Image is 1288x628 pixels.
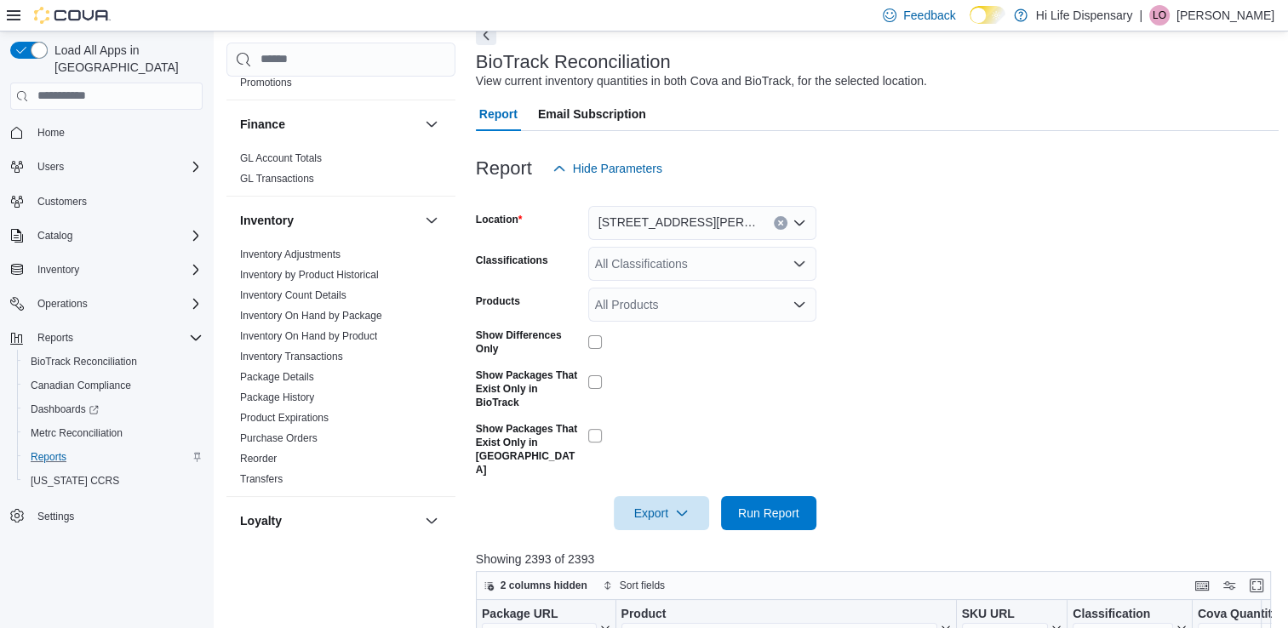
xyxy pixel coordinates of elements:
[31,260,86,280] button: Inventory
[476,158,532,179] h3: Report
[24,375,138,396] a: Canadian Compliance
[31,191,203,212] span: Customers
[793,257,806,271] button: Open list of options
[476,254,548,267] label: Classifications
[240,512,418,529] button: Loyalty
[573,160,662,177] span: Hide Parameters
[538,97,646,131] span: Email Subscription
[37,229,72,243] span: Catalog
[31,226,79,246] button: Catalog
[240,116,285,133] h3: Finance
[793,216,806,230] button: Open list of options
[240,248,341,261] span: Inventory Adjustments
[240,212,418,229] button: Inventory
[479,97,518,131] span: Report
[24,423,203,443] span: Metrc Reconciliation
[1219,575,1239,596] button: Display options
[240,391,314,403] a: Package History
[476,213,523,226] label: Location
[476,294,520,308] label: Products
[226,545,455,592] div: Loyalty
[240,350,343,363] span: Inventory Transactions
[1036,5,1133,26] p: Hi Life Dispensary
[240,212,294,229] h3: Inventory
[240,351,343,363] a: Inventory Transactions
[3,120,209,145] button: Home
[1192,575,1212,596] button: Keyboard shortcuts
[31,191,94,212] a: Customers
[240,453,277,465] a: Reorder
[240,288,346,302] span: Inventory Count Details
[903,7,955,24] span: Feedback
[3,155,209,179] button: Users
[3,503,209,528] button: Settings
[476,52,671,72] h3: BioTrack Reconciliation
[31,355,137,368] span: BioTrack Reconciliation
[24,471,203,491] span: Washington CCRS
[240,152,322,164] a: GL Account Totals
[240,329,377,343] span: Inventory On Hand by Product
[240,310,382,322] a: Inventory On Hand by Package
[240,412,329,424] a: Product Expirations
[24,447,73,467] a: Reports
[37,510,74,523] span: Settings
[24,423,129,443] a: Metrc Reconciliation
[1176,5,1274,26] p: [PERSON_NAME]
[17,397,209,421] a: Dashboards
[476,368,581,409] label: Show Packages That Exist Only in BioTrack
[240,248,341,260] a: Inventory Adjustments
[37,297,88,311] span: Operations
[17,374,209,397] button: Canadian Compliance
[240,173,314,185] a: GL Transactions
[476,422,581,477] label: Show Packages That Exist Only in [GEOGRAPHIC_DATA]
[31,505,203,526] span: Settings
[31,402,99,416] span: Dashboards
[240,268,379,282] span: Inventory by Product Historical
[240,76,292,89] span: Promotions
[31,260,203,280] span: Inventory
[482,606,597,622] div: Package URL
[240,289,346,301] a: Inventory Count Details
[226,244,455,496] div: Inventory
[34,7,111,24] img: Cova
[17,350,209,374] button: BioTrack Reconciliation
[421,210,442,231] button: Inventory
[37,126,65,140] span: Home
[24,351,203,372] span: BioTrack Reconciliation
[240,452,277,465] span: Reorder
[240,512,282,529] h3: Loyalty
[37,160,64,174] span: Users
[31,226,203,246] span: Catalog
[1153,5,1166,26] span: LO
[240,473,283,485] a: Transfers
[793,298,806,311] button: Open list of options
[24,447,203,467] span: Reports
[24,375,203,396] span: Canadian Compliance
[961,606,1048,622] div: SKU URL
[240,309,382,323] span: Inventory On Hand by Package
[240,472,283,486] span: Transfers
[31,328,203,348] span: Reports
[240,269,379,281] a: Inventory by Product Historical
[1198,606,1288,622] div: Cova Quantity
[3,258,209,282] button: Inventory
[596,575,672,596] button: Sort fields
[421,114,442,134] button: Finance
[476,328,581,356] label: Show Differences Only
[624,496,699,530] span: Export
[501,579,587,592] span: 2 columns hidden
[31,506,81,527] a: Settings
[614,496,709,530] button: Export
[226,148,455,196] div: Finance
[421,511,442,531] button: Loyalty
[31,294,203,314] span: Operations
[31,426,123,440] span: Metrc Reconciliation
[598,212,757,232] span: [STREET_ADDRESS][PERSON_NAME]
[37,263,79,277] span: Inventory
[621,606,936,622] div: Product
[1073,606,1173,622] div: Classification
[24,471,126,491] a: [US_STATE] CCRS
[738,505,799,522] span: Run Report
[476,551,1279,568] p: Showing 2393 of 2393
[774,216,787,230] button: Clear input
